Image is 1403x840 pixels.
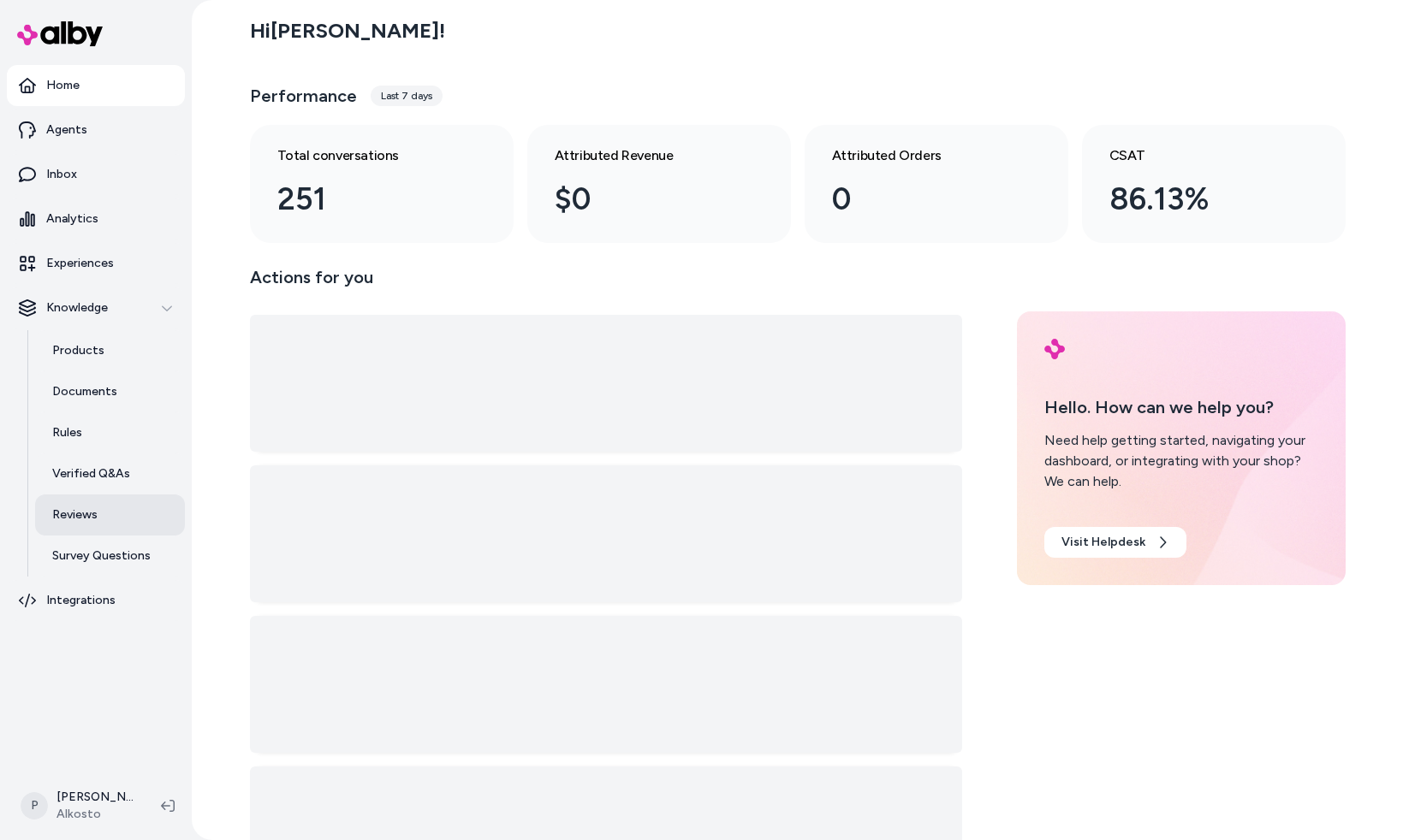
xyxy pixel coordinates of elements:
[250,18,445,44] h2: Hi [PERSON_NAME] !
[250,125,514,243] a: Total conversations 251
[7,109,185,151] a: Agents
[10,778,147,833] button: P[PERSON_NAME]Alkosto
[805,125,1068,243] a: Attributed Orders 0
[35,330,185,371] a: Products
[1109,176,1291,222] div: 86.13%
[1044,430,1318,492] div: Need help getting started, navigating your dashboard, or integrating with your shop? We can help.
[7,243,185,284] a: Experiences
[56,789,134,806] p: [PERSON_NAME]
[52,465,130,482] p: Verified Q&As
[46,210,98,228] p: Analytics
[17,21,103,46] img: alby Logo
[7,198,185,240] a: Analytics
[250,263,962,305] p: Actions for you
[1044,339,1065,359] img: alby Logo
[35,453,185,494] a: Verified Q&As
[46,255,114,272] p: Experiences
[46,121,87,139] p: Agents
[46,77,80,94] p: Home
[371,86,443,106] div: Last 7 days
[35,412,185,453] a: Rules
[832,176,1014,222] div: 0
[46,299,108,316] p: Knowledge
[277,145,459,166] h3: Total conversations
[555,176,736,222] div: $0
[52,424,82,441] p: Rules
[832,145,1014,166] h3: Attributed Orders
[1082,125,1346,243] a: CSAT 86.13%
[1044,527,1186,558] a: Visit Helpdesk
[46,166,77,183] p: Inbox
[35,371,185,412] a: Documents
[56,806,134,823] span: Alkosto
[7,287,185,328] button: Knowledge
[1044,394,1318,420] p: Hello. How can we help you?
[527,125,791,243] a: Attributed Revenue $0
[52,342,104,359] p: Products
[52,547,151,565] p: Survey Questions
[52,383,117,400] p: Documents
[35,494,185,535] a: Reviews
[46,592,116,609] p: Integrations
[35,535,185,577] a: Survey Questions
[1109,145,1291,166] h3: CSAT
[250,84,357,108] h3: Performance
[7,580,185,621] a: Integrations
[52,506,98,524] p: Reviews
[7,65,185,106] a: Home
[7,154,185,195] a: Inbox
[21,792,48,819] span: P
[555,145,736,166] h3: Attributed Revenue
[277,176,459,222] div: 251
